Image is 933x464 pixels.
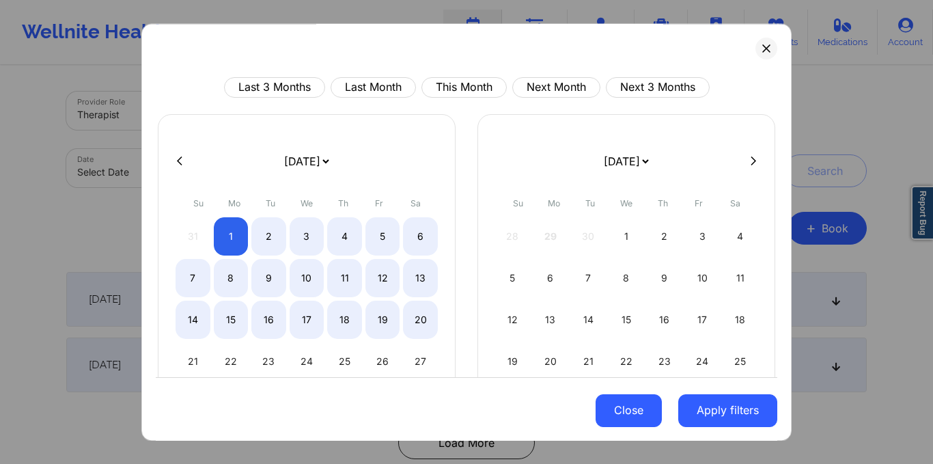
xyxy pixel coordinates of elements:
[410,198,421,208] abbr: Saturday
[658,198,668,208] abbr: Thursday
[338,198,348,208] abbr: Thursday
[251,342,286,381] div: Tue Sep 23 2025
[723,259,757,297] div: Sat Oct 11 2025
[678,394,777,426] button: Apply filters
[647,259,682,297] div: Thu Oct 09 2025
[251,301,286,339] div: Tue Sep 16 2025
[214,301,249,339] div: Mon Sep 15 2025
[533,342,568,381] div: Mon Oct 20 2025
[495,301,530,339] div: Sun Oct 12 2025
[571,342,606,381] div: Tue Oct 21 2025
[214,259,249,297] div: Mon Sep 08 2025
[609,301,644,339] div: Wed Oct 15 2025
[609,342,644,381] div: Wed Oct 22 2025
[620,198,632,208] abbr: Wednesday
[609,217,644,256] div: Wed Oct 01 2025
[403,259,438,297] div: Sat Sep 13 2025
[214,342,249,381] div: Mon Sep 22 2025
[214,217,249,256] div: Mon Sep 01 2025
[365,259,400,297] div: Fri Sep 12 2025
[228,198,240,208] abbr: Monday
[251,259,286,297] div: Tue Sep 09 2025
[685,217,720,256] div: Fri Oct 03 2025
[495,342,530,381] div: Sun Oct 19 2025
[290,342,324,381] div: Wed Sep 24 2025
[723,342,757,381] div: Sat Oct 25 2025
[365,342,400,381] div: Fri Sep 26 2025
[571,259,606,297] div: Tue Oct 07 2025
[403,301,438,339] div: Sat Sep 20 2025
[365,301,400,339] div: Fri Sep 19 2025
[723,301,757,339] div: Sat Oct 18 2025
[730,198,740,208] abbr: Saturday
[331,77,416,98] button: Last Month
[596,394,662,426] button: Close
[176,259,210,297] div: Sun Sep 07 2025
[585,198,595,208] abbr: Tuesday
[685,342,720,381] div: Fri Oct 24 2025
[647,342,682,381] div: Thu Oct 23 2025
[512,77,600,98] button: Next Month
[403,342,438,381] div: Sat Sep 27 2025
[548,198,560,208] abbr: Monday
[723,217,757,256] div: Sat Oct 04 2025
[609,259,644,297] div: Wed Oct 08 2025
[176,342,210,381] div: Sun Sep 21 2025
[403,217,438,256] div: Sat Sep 06 2025
[513,198,523,208] abbr: Sunday
[571,301,606,339] div: Tue Oct 14 2025
[327,301,362,339] div: Thu Sep 18 2025
[606,77,710,98] button: Next 3 Months
[421,77,507,98] button: This Month
[365,217,400,256] div: Fri Sep 05 2025
[266,198,275,208] abbr: Tuesday
[327,342,362,381] div: Thu Sep 25 2025
[695,198,703,208] abbr: Friday
[685,259,720,297] div: Fri Oct 10 2025
[290,217,324,256] div: Wed Sep 03 2025
[327,259,362,297] div: Thu Sep 11 2025
[533,301,568,339] div: Mon Oct 13 2025
[301,198,313,208] abbr: Wednesday
[224,77,325,98] button: Last 3 Months
[375,198,383,208] abbr: Friday
[647,301,682,339] div: Thu Oct 16 2025
[495,259,530,297] div: Sun Oct 05 2025
[685,301,720,339] div: Fri Oct 17 2025
[647,217,682,256] div: Thu Oct 02 2025
[327,217,362,256] div: Thu Sep 04 2025
[251,217,286,256] div: Tue Sep 02 2025
[176,301,210,339] div: Sun Sep 14 2025
[533,259,568,297] div: Mon Oct 06 2025
[290,301,324,339] div: Wed Sep 17 2025
[193,198,204,208] abbr: Sunday
[290,259,324,297] div: Wed Sep 10 2025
